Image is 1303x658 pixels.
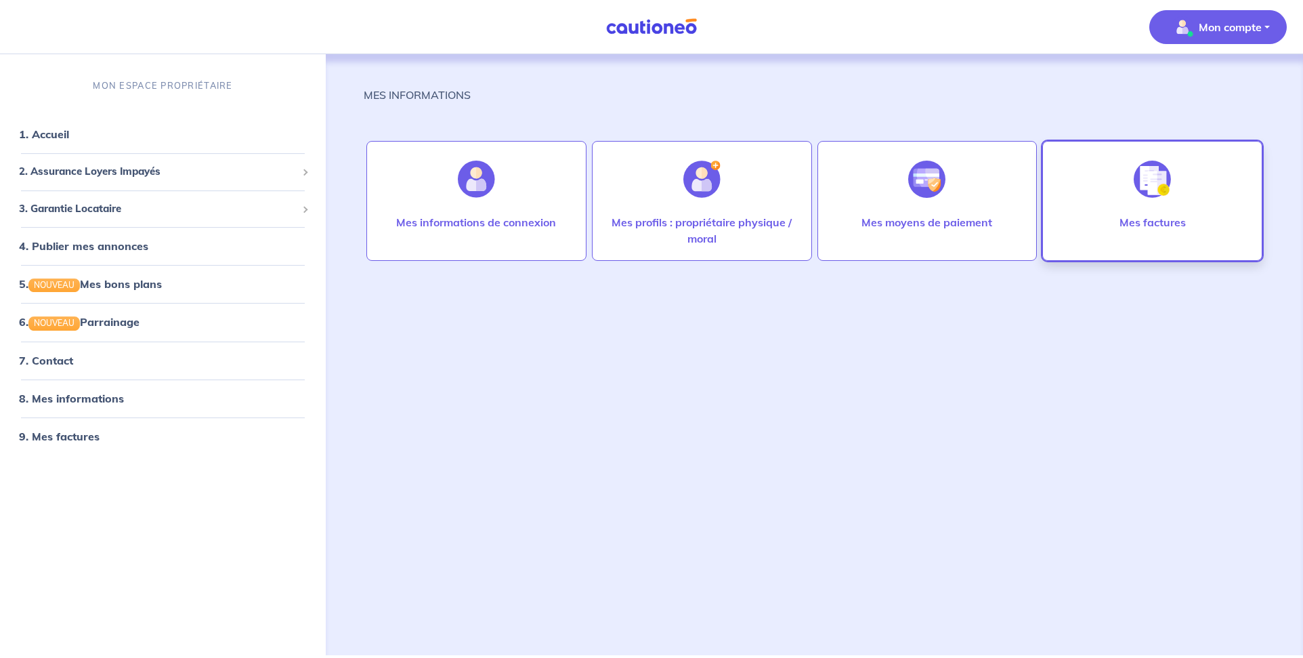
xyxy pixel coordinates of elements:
[683,161,721,198] img: illu_account_add.svg
[19,392,124,405] a: 8. Mes informations
[1199,19,1262,35] p: Mon compte
[396,214,556,230] p: Mes informations de connexion
[1134,161,1171,198] img: illu_invoice.svg
[458,161,495,198] img: illu_account.svg
[1119,214,1186,230] p: Mes factures
[601,18,702,35] img: Cautioneo
[908,161,945,198] img: illu_credit_card_no_anim.svg
[5,232,320,260] div: 4. Publier mes annonces
[19,239,148,253] a: 4. Publier mes annonces
[5,423,320,450] div: 9. Mes factures
[5,196,320,222] div: 3. Garantie Locataire
[19,315,140,329] a: 6.NOUVEAUParrainage
[5,347,320,374] div: 7. Contact
[1172,16,1193,38] img: illu_account_valid_menu.svg
[861,214,992,230] p: Mes moyens de paiement
[93,79,232,92] p: MON ESPACE PROPRIÉTAIRE
[19,201,297,217] span: 3. Garantie Locataire
[606,214,798,247] p: Mes profils : propriétaire physique / moral
[364,87,471,103] p: MES INFORMATIONS
[19,164,297,180] span: 2. Assurance Loyers Impayés
[19,277,162,291] a: 5.NOUVEAUMes bons plans
[5,159,320,185] div: 2. Assurance Loyers Impayés
[5,308,320,335] div: 6.NOUVEAUParrainage
[5,385,320,412] div: 8. Mes informations
[19,430,100,443] a: 9. Mes factures
[19,127,69,141] a: 1. Accueil
[5,121,320,148] div: 1. Accueil
[1149,10,1287,44] button: illu_account_valid_menu.svgMon compte
[5,270,320,297] div: 5.NOUVEAUMes bons plans
[19,354,73,367] a: 7. Contact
